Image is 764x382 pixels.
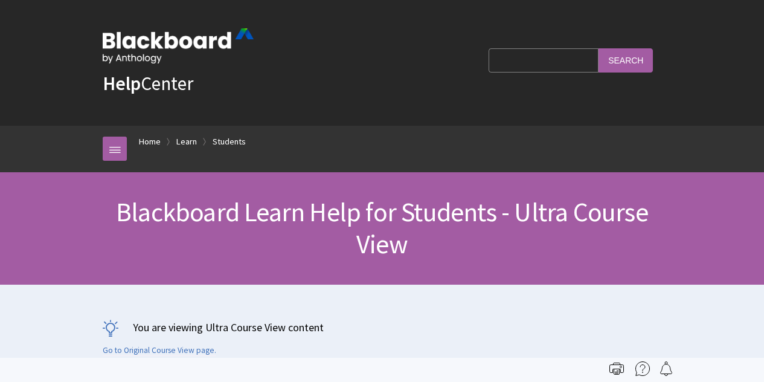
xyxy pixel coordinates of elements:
[609,361,624,376] img: Print
[176,134,197,149] a: Learn
[635,361,650,376] img: More help
[103,320,661,335] p: You are viewing Ultra Course View content
[103,345,216,356] a: Go to Original Course View page.
[599,48,653,72] input: Search
[103,71,193,95] a: HelpCenter
[116,195,648,261] span: Blackboard Learn Help for Students - Ultra Course View
[103,28,254,63] img: Blackboard by Anthology
[103,71,141,95] strong: Help
[213,134,246,149] a: Students
[139,134,161,149] a: Home
[659,361,673,376] img: Follow this page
